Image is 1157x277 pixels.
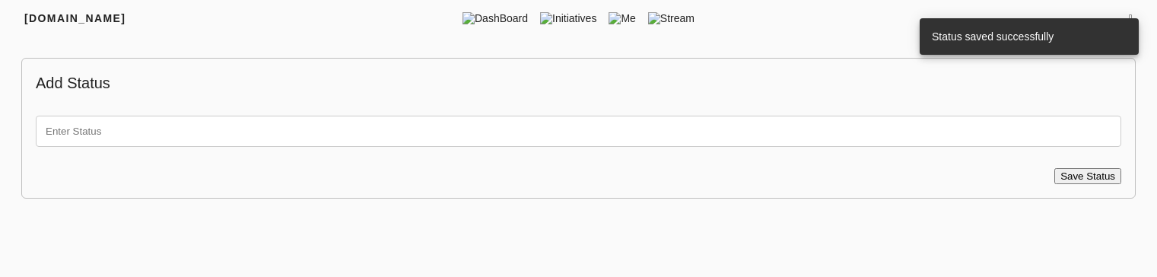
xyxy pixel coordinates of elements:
[609,12,621,24] img: me.png
[1054,168,1121,184] button: Save Status
[534,11,602,26] span: Initiatives
[456,11,534,26] span: DashBoard
[1060,170,1115,182] span: Save Status
[932,30,1054,43] span: Status saved successfully
[642,11,701,26] span: Stream
[602,11,641,26] span: Me
[24,12,126,24] span: [DOMAIN_NAME]
[648,12,660,24] img: stream.png
[540,12,552,24] img: tic.png
[36,116,1121,147] input: Enter Status
[36,72,1121,94] p: Add Status
[462,12,475,24] img: dashboard.png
